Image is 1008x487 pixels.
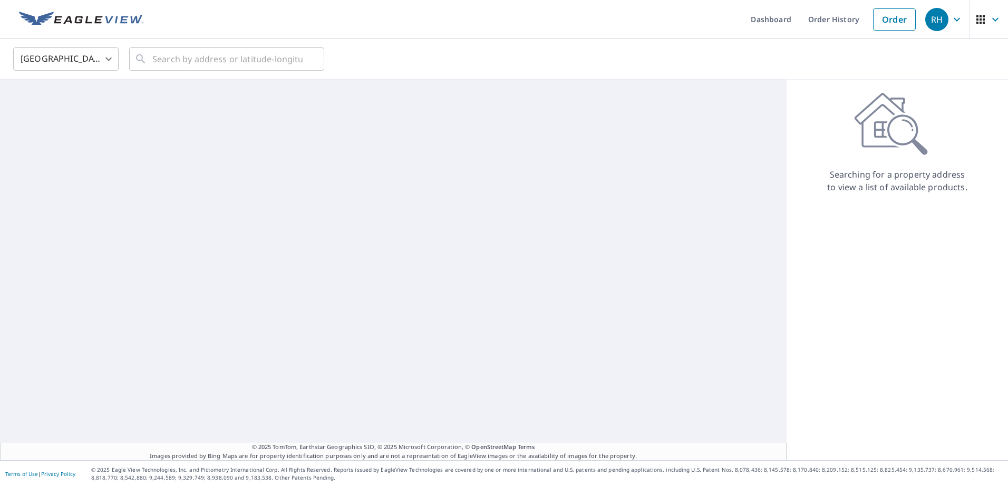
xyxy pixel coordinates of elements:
span: © 2025 TomTom, Earthstar Geographics SIO, © 2025 Microsoft Corporation, © [252,443,535,452]
a: Terms of Use [5,470,38,478]
a: Terms [518,443,535,451]
a: OpenStreetMap [471,443,516,451]
p: Searching for a property address to view a list of available products. [827,168,968,193]
a: Privacy Policy [41,470,75,478]
div: [GEOGRAPHIC_DATA] [13,44,119,74]
img: EV Logo [19,12,143,27]
p: | [5,471,75,477]
p: © 2025 Eagle View Technologies, Inc. and Pictometry International Corp. All Rights Reserved. Repo... [91,466,1003,482]
input: Search by address or latitude-longitude [152,44,303,74]
div: RH [925,8,948,31]
a: Order [873,8,916,31]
